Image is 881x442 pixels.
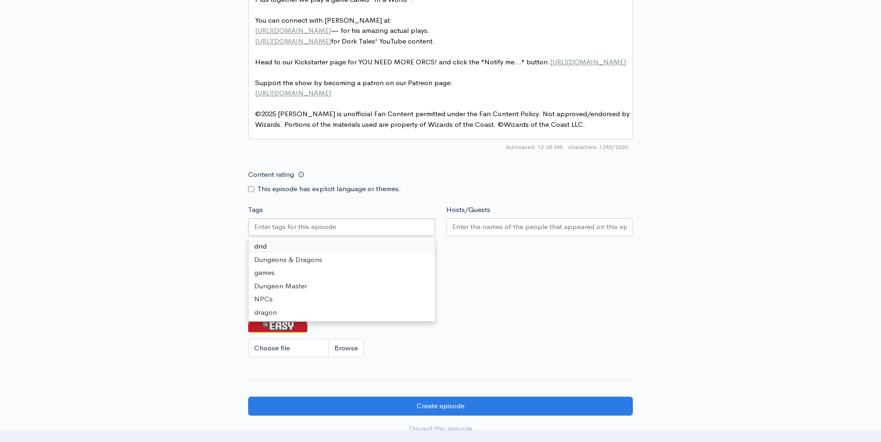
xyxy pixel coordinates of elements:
[255,109,631,129] span: ©2025 [PERSON_NAME] is unofficial Fan Content permitted under the Fan Content Policy. Not approve...
[254,222,337,232] input: Enter tags for this episode
[506,143,562,151] span: Autosaved: 10:38 AM
[446,205,490,215] label: Hosts/Guests
[550,57,626,66] span: [URL][DOMAIN_NAME]
[248,205,263,215] label: Tags
[255,26,430,35] span: — for his amazing actual plays.
[255,78,453,87] span: Support the show by becoming a patron on our Patreon page:
[255,16,392,25] span: You can connect with [PERSON_NAME] at:
[255,37,435,45] span: for Dork Tales' YouTube content.
[249,253,435,267] div: Dungeons & Dragons
[249,280,435,293] div: Dungeon Master
[255,37,331,45] span: [URL][DOMAIN_NAME]
[255,57,626,66] span: Head to our Kickstarter page for YOU NEED MORE ORCS! and click the "Notify me..." button.
[255,26,331,35] span: [URL][DOMAIN_NAME]
[249,293,435,306] div: NPCs
[249,306,435,319] div: dragon
[255,88,331,97] span: [URL][DOMAIN_NAME]
[249,240,435,253] div: dnd
[249,266,435,280] div: games
[452,222,627,232] input: Enter the names of the people that appeared on this episode
[568,143,628,151] span: 1285/2000
[248,397,633,416] input: Create episode
[248,261,633,270] small: If no artwork is selected your default podcast artwork will be used
[257,184,401,194] label: This episode has explicit language or themes.
[248,419,633,438] a: Discard this episode
[248,165,294,184] label: Content rating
